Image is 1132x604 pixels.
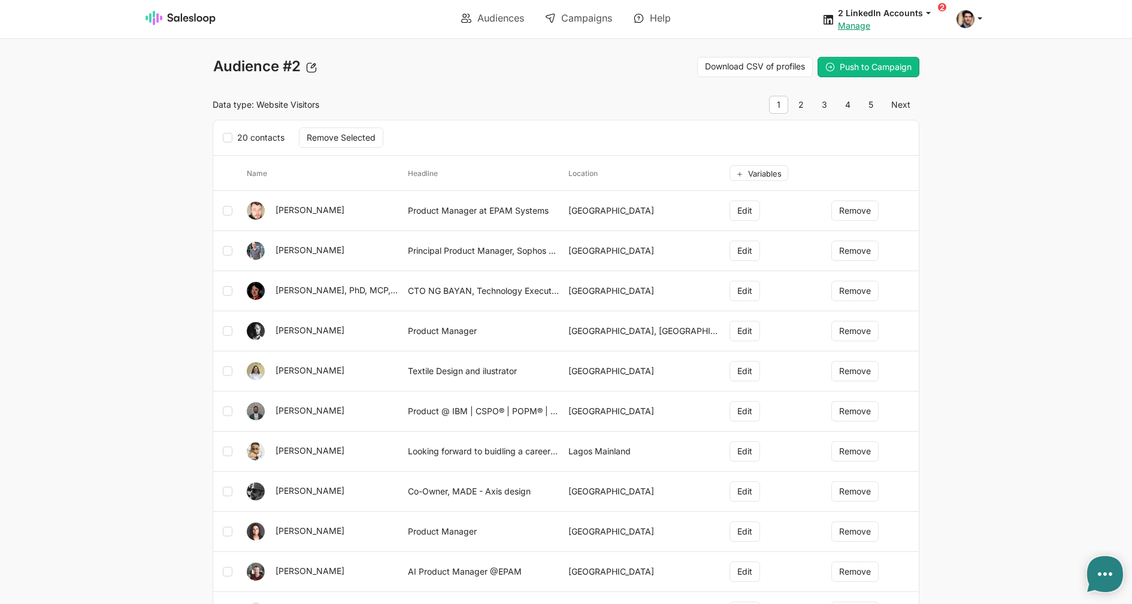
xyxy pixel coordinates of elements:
td: Textile Design and ilustrator [403,351,564,391]
td: [GEOGRAPHIC_DATA] [564,391,725,432]
a: [PERSON_NAME] [276,365,344,375]
td: [GEOGRAPHIC_DATA] [564,191,725,231]
a: 3 [814,96,835,114]
td: Product Manager [403,512,564,552]
button: Edit [730,401,760,421]
button: Remove [831,481,879,502]
span: Audience #2 [213,57,301,75]
button: Remove [831,321,879,341]
button: Edit [730,561,760,582]
td: [GEOGRAPHIC_DATA] [564,231,725,271]
a: [PERSON_NAME] [276,526,344,536]
button: Variables [730,165,788,181]
button: Remove [831,521,879,542]
td: [GEOGRAPHIC_DATA] [564,512,725,552]
td: Looking forward to buidling a career in Business Strategy [403,432,564,472]
a: Help [625,8,679,28]
span: 1 [769,96,788,114]
td: [GEOGRAPHIC_DATA] [564,472,725,512]
td: [GEOGRAPHIC_DATA] [564,271,725,311]
a: Download CSV of profiles [697,57,813,77]
button: Edit [730,521,760,542]
button: Push to Campaign [818,57,919,77]
td: Product Manager at EPAM Systems [403,191,564,231]
button: 2 LinkedIn Accounts [838,7,942,19]
a: [PERSON_NAME] [276,485,344,496]
a: 2 [791,96,812,114]
button: Remove [831,561,879,582]
a: Manage [838,20,870,31]
button: Edit [730,481,760,502]
a: [PERSON_NAME] [276,245,344,255]
button: Edit [730,321,760,341]
td: [GEOGRAPHIC_DATA], [GEOGRAPHIC_DATA] [564,311,725,351]
td: Co-Owner, MADE - Axis design [403,472,564,512]
a: Campaigns [537,8,621,28]
a: [PERSON_NAME] [276,325,344,335]
button: Remove [831,361,879,381]
a: Next [883,96,918,114]
button: Edit [730,441,760,462]
img: Salesloop [146,11,216,25]
td: CTO NG BAYAN, Technology Executive, Educator [403,271,564,311]
button: Remove [831,401,879,421]
a: [PERSON_NAME] [276,205,344,215]
td: AI Product Manager @EPAM [403,552,564,592]
span: Variables [748,169,782,178]
a: [PERSON_NAME] [276,445,344,456]
button: Edit [730,361,760,381]
button: Edit [730,281,760,301]
th: name [242,156,403,191]
a: [PERSON_NAME], PhD, MCP, CISM, CISSP, CSSLP, CRISC [276,285,504,295]
a: [PERSON_NAME] [276,405,344,415]
button: Remove [831,281,879,301]
a: 4 [837,96,858,114]
th: location [564,156,725,191]
td: [GEOGRAPHIC_DATA] [564,552,725,592]
label: 20 contacts [223,130,292,145]
button: Edit [730,241,760,261]
td: Product Manager [403,311,564,351]
p: Data type: Website Visitors [213,99,559,110]
button: Remove [831,441,879,462]
a: 5 [861,96,881,114]
td: [GEOGRAPHIC_DATA] [564,351,725,391]
button: Remove [831,201,879,221]
a: [PERSON_NAME] [276,566,344,576]
td: Principal Product Manager, Sophos Central [403,231,564,271]
button: Edit [730,201,760,221]
span: Push to Campaign [840,62,912,72]
td: Lagos Mainland [564,432,725,472]
th: headline [403,156,564,191]
td: Product @ IBM | CSPO® | POPM® | Optimizing for Impact & Growth [403,391,564,432]
button: Remove Selected [299,128,383,148]
button: Remove [831,241,879,261]
a: Audiences [453,8,532,28]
